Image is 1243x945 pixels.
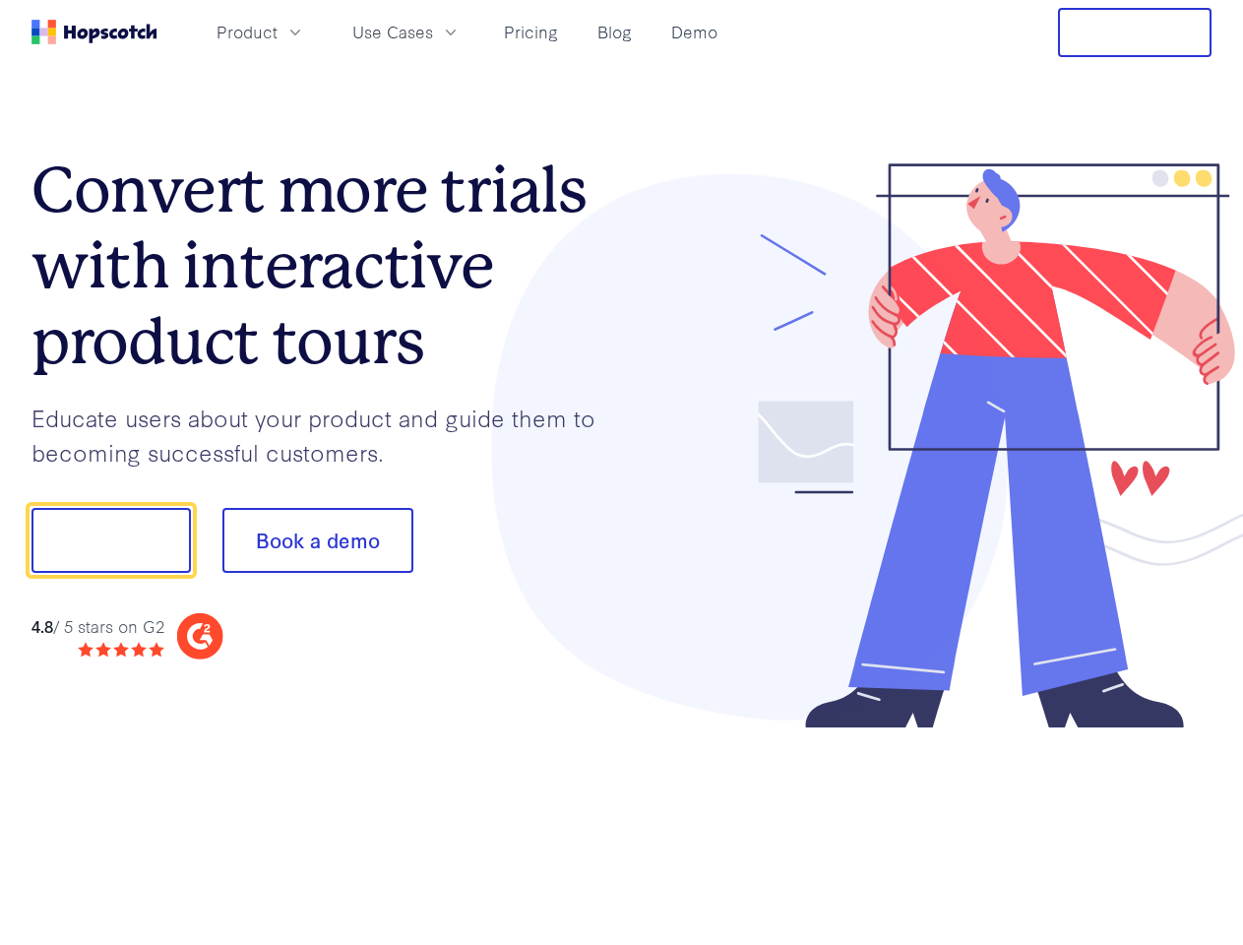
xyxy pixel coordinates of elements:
h1: Convert more trials with interactive product tours [31,153,622,379]
p: Educate users about your product and guide them to becoming successful customers. [31,401,622,469]
span: Use Cases [352,20,433,44]
strong: 4.8 [31,614,53,637]
button: Free Trial [1058,8,1212,57]
span: Product [217,20,278,44]
button: Show me! [31,508,191,573]
a: Pricing [496,16,566,48]
a: Demo [663,16,725,48]
a: Blog [590,16,640,48]
button: Product [205,16,317,48]
button: Use Cases [341,16,472,48]
div: / 5 stars on G2 [31,614,164,639]
button: Book a demo [222,508,413,573]
a: Home [31,20,157,44]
